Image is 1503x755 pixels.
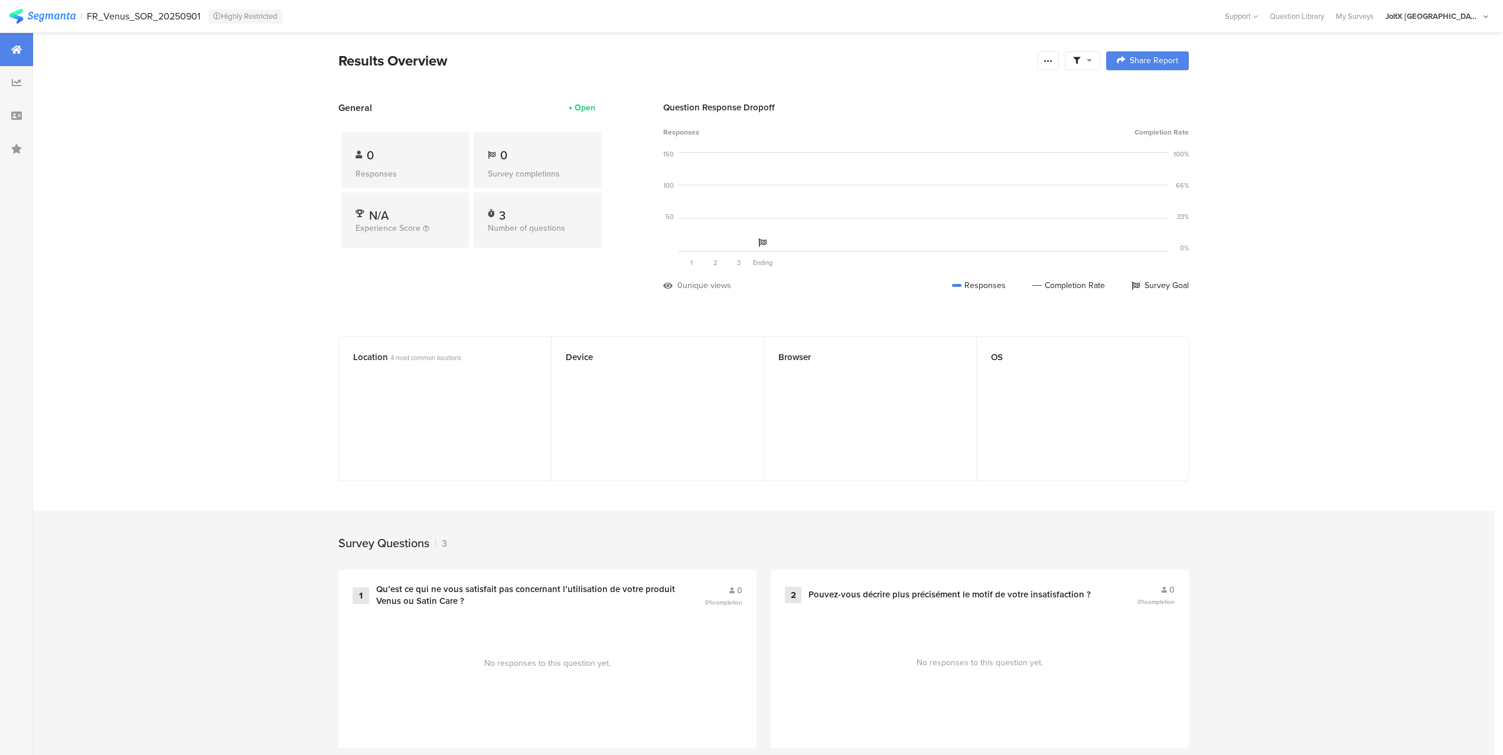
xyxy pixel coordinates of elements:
a: My Surveys [1330,11,1380,22]
div: Survey completions [488,168,587,180]
div: Support [1225,7,1258,25]
span: completion [713,598,742,607]
a: Question Library [1264,11,1330,22]
div: 100 [663,181,674,190]
span: 0 [1169,584,1175,596]
div: 100% [1173,149,1189,159]
div: 66% [1176,181,1189,190]
div: Survey Goal [1132,279,1189,292]
span: Number of questions [488,222,565,234]
div: 0 [677,279,683,292]
div: Browser [778,351,943,364]
div: Location [353,351,517,364]
span: 0% [705,598,742,607]
span: Share Report [1130,57,1178,65]
div: OS [991,351,1155,364]
span: 4 most common locations [390,353,461,362]
span: completion [1145,597,1175,606]
div: Results Overview [338,50,1032,71]
div: 0% [1180,243,1189,253]
span: 0 [737,584,742,597]
span: 2 [713,258,718,267]
span: No responses to this question yet. [484,657,611,669]
div: Qu’est ce qui ne vous satisfait pas concernant l’utilisation de votre produit Venus ou Satin Care ? [376,584,676,607]
div: Question Response Dropoff [663,101,1189,114]
div: Completion Rate [1032,279,1105,292]
div: 1 [353,587,369,604]
div: Device [566,351,730,364]
div: Survey Questions [338,534,429,552]
span: 0% [1137,597,1175,606]
img: segmanta logo [9,9,76,24]
span: N/A [369,207,389,224]
span: General [338,101,372,115]
div: Highly Restricted [208,9,282,24]
span: 0 [500,146,507,164]
div: Ending [751,258,774,267]
div: unique views [683,279,731,292]
span: 1 [690,258,693,267]
div: | [80,9,82,23]
div: 3 [435,537,447,550]
div: Pouvez-vous décrire plus précisément le motif de votre insatisfaction ? [808,589,1091,601]
div: 2 [785,587,801,603]
span: Responses [663,127,699,138]
div: 150 [663,149,674,159]
div: Open [575,102,595,114]
div: 33% [1177,212,1189,221]
span: 0 [367,146,374,164]
div: FR_Venus_SOR_20250901 [87,11,200,22]
span: Experience Score [356,222,420,234]
div: Responses [952,279,1006,292]
span: No responses to this question yet. [917,656,1043,669]
div: 3 [499,207,506,218]
div: 50 [666,212,674,221]
span: Completion Rate [1134,127,1189,138]
div: JoltX [GEOGRAPHIC_DATA] [1385,11,1480,22]
i: Survey Goal [758,238,767,247]
span: 3 [737,258,741,267]
div: Responses [356,168,455,180]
